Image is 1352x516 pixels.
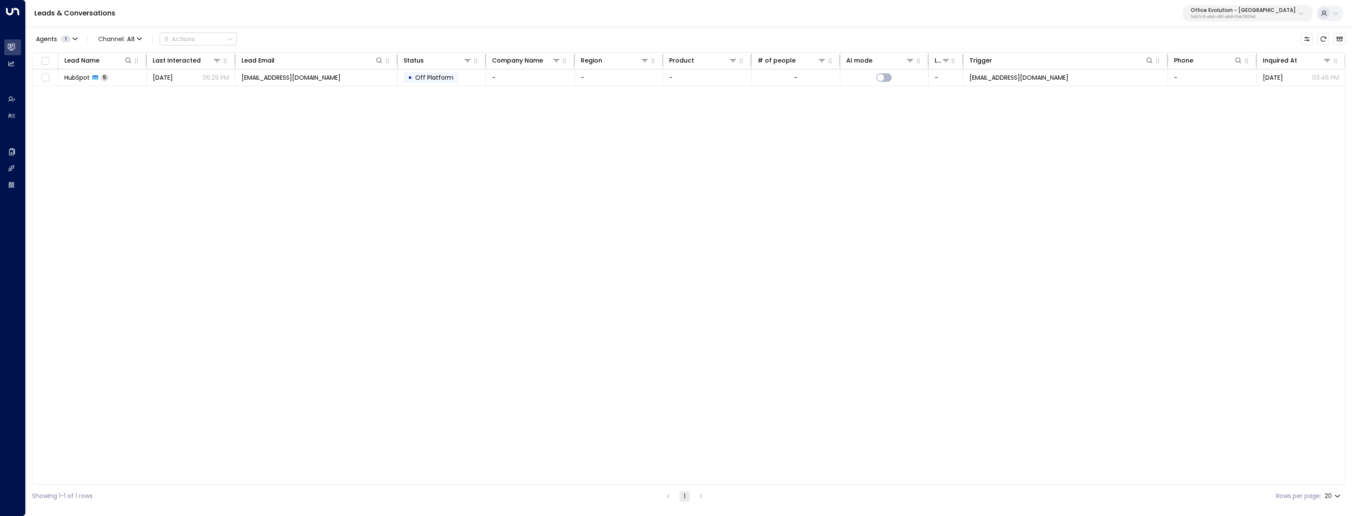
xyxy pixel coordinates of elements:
[1191,15,1296,19] p: 541b7cf3-e9a3-430f-a848-67ab73021fe0
[408,70,412,85] div: •
[163,35,195,43] div: Actions
[36,36,57,42] span: Agents
[404,55,472,66] div: Status
[935,55,942,66] div: Location
[1325,490,1342,502] div: 20
[935,55,950,66] div: Location
[404,55,424,66] div: Status
[486,69,574,86] td: -
[64,55,100,66] div: Lead Name
[1317,33,1329,45] span: Refresh
[575,69,663,86] td: -
[581,55,602,66] div: Region
[581,55,649,66] div: Region
[492,55,543,66] div: Company Name
[929,69,963,86] td: -
[1174,55,1242,66] div: Phone
[846,55,872,66] div: AI mode
[757,55,826,66] div: # of people
[1174,55,1193,66] div: Phone
[32,492,93,501] div: Showing 1-1 of 1 rows
[794,73,797,82] div: -
[492,55,560,66] div: Company Name
[757,55,796,66] div: # of people
[663,491,706,501] nav: pagination navigation
[1182,5,1313,21] button: Office Evolution - [GEOGRAPHIC_DATA]541b7cf3-e9a3-430f-a848-67ab73021fe0
[32,33,81,45] button: Agents1
[64,73,90,82] span: HubSpot
[160,33,237,45] button: Actions
[1191,8,1296,13] p: Office Evolution - [GEOGRAPHIC_DATA]
[846,55,914,66] div: AI mode
[1168,69,1256,86] td: -
[663,69,751,86] td: -
[153,55,221,66] div: Last Interacted
[669,55,694,66] div: Product
[101,74,109,81] span: 5
[1276,492,1321,501] label: Rows per page:
[1312,73,1339,82] p: 03:46 PM
[153,55,201,66] div: Last Interacted
[202,73,229,82] p: 06:29 PM
[64,55,133,66] div: Lead Name
[969,55,1154,66] div: Trigger
[1301,33,1313,45] button: Customize
[60,36,71,42] span: 1
[95,33,145,45] span: Channel:
[1263,55,1297,66] div: Inquired At
[969,73,1068,82] span: noreply@hubspot.com
[969,55,992,66] div: Trigger
[1263,55,1331,66] div: Inquired At
[127,36,135,42] span: All
[40,56,51,66] span: Toggle select all
[669,55,737,66] div: Product
[415,73,453,82] span: Off Platform
[34,8,115,18] a: Leads & Conversations
[40,72,51,83] span: Toggle select row
[241,55,275,66] div: Lead Email
[241,55,383,66] div: Lead Email
[1263,73,1283,82] span: Aug 27, 2025
[241,73,341,82] span: noreply@hubspot.com
[153,73,173,82] span: Aug 29, 2025
[1334,33,1346,45] button: Archived Leads
[160,33,237,45] div: Button group with a nested menu
[679,491,690,501] button: page 1
[95,33,145,45] button: Channel:All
